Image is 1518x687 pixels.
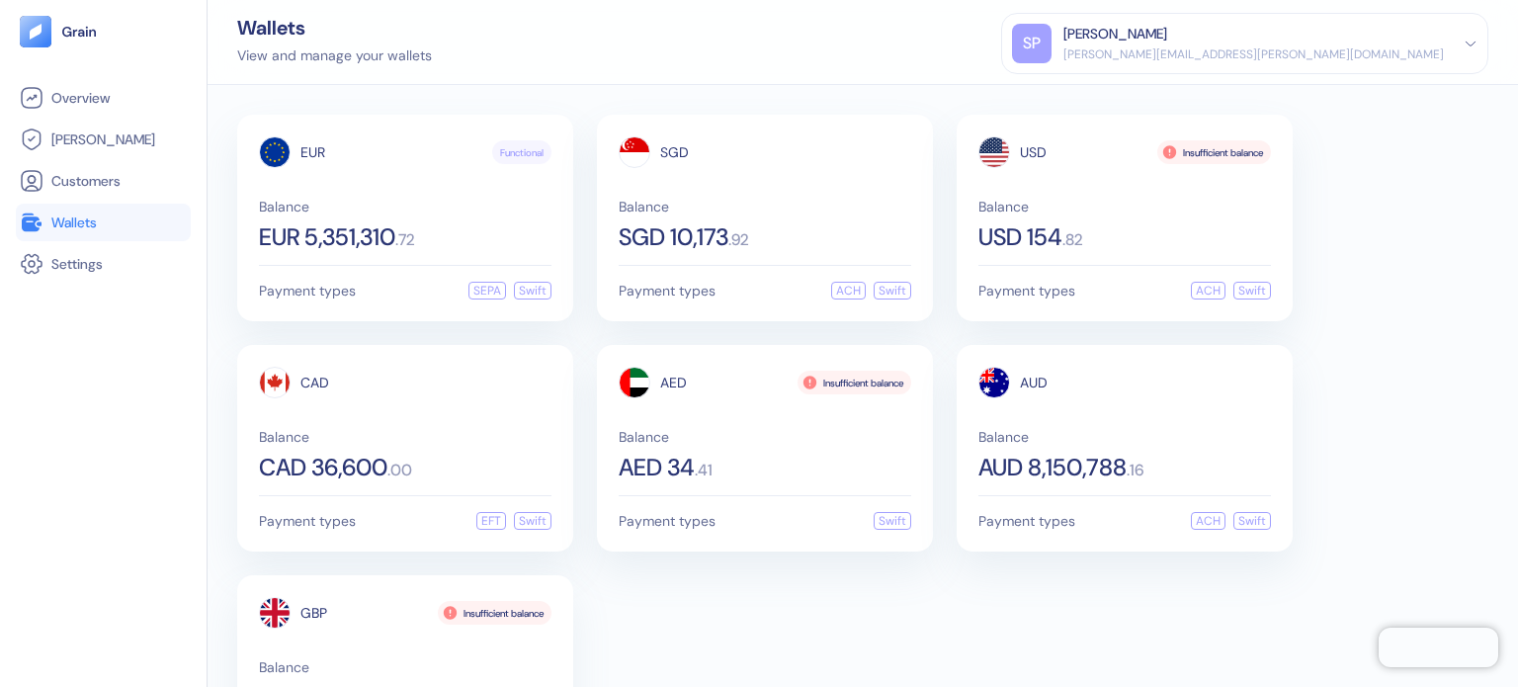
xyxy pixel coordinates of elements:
[395,232,415,248] span: . 72
[1020,145,1047,159] span: USD
[259,456,387,479] span: CAD 36,600
[1191,512,1225,530] div: ACH
[259,284,356,298] span: Payment types
[619,456,695,479] span: AED 34
[728,232,749,248] span: . 92
[438,601,551,625] div: Insufficient balance
[51,171,121,191] span: Customers
[468,282,506,300] div: SEPA
[61,25,98,39] img: logo
[300,606,327,620] span: GBP
[619,225,728,249] span: SGD 10,173
[1379,628,1498,667] iframe: Chatra live chat
[20,128,187,151] a: [PERSON_NAME]
[619,284,716,298] span: Payment types
[387,463,412,478] span: . 00
[619,200,911,214] span: Balance
[20,252,187,276] a: Settings
[1063,45,1444,63] div: [PERSON_NAME][EMAIL_ADDRESS][PERSON_NAME][DOMAIN_NAME]
[1012,24,1052,63] div: SP
[259,514,356,528] span: Payment types
[259,430,551,444] span: Balance
[978,456,1127,479] span: AUD 8,150,788
[1157,140,1271,164] div: Insufficient balance
[514,282,551,300] div: Swift
[798,371,911,394] div: Insufficient balance
[51,254,103,274] span: Settings
[20,211,187,234] a: Wallets
[51,88,110,108] span: Overview
[20,16,51,47] img: logo-tablet-V2.svg
[1233,282,1271,300] div: Swift
[20,86,187,110] a: Overview
[619,430,911,444] span: Balance
[500,145,544,160] span: Functional
[831,282,866,300] div: ACH
[978,430,1271,444] span: Balance
[660,145,689,159] span: SGD
[978,225,1062,249] span: USD 154
[1233,512,1271,530] div: Swift
[237,45,432,66] div: View and manage your wallets
[300,376,329,389] span: CAD
[259,225,395,249] span: EUR 5,351,310
[978,514,1075,528] span: Payment types
[1062,232,1083,248] span: . 82
[874,512,911,530] div: Swift
[514,512,551,530] div: Swift
[1063,24,1167,44] div: [PERSON_NAME]
[660,376,687,389] span: AED
[1191,282,1225,300] div: ACH
[619,514,716,528] span: Payment types
[51,129,155,149] span: [PERSON_NAME]
[978,200,1271,214] span: Balance
[695,463,713,478] span: . 41
[1127,463,1143,478] span: . 16
[259,200,551,214] span: Balance
[259,660,551,674] span: Balance
[51,213,97,232] span: Wallets
[476,512,506,530] div: EFT
[237,18,432,38] div: Wallets
[978,284,1075,298] span: Payment types
[874,282,911,300] div: Swift
[300,145,325,159] span: EUR
[1020,376,1048,389] span: AUD
[20,169,187,193] a: Customers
